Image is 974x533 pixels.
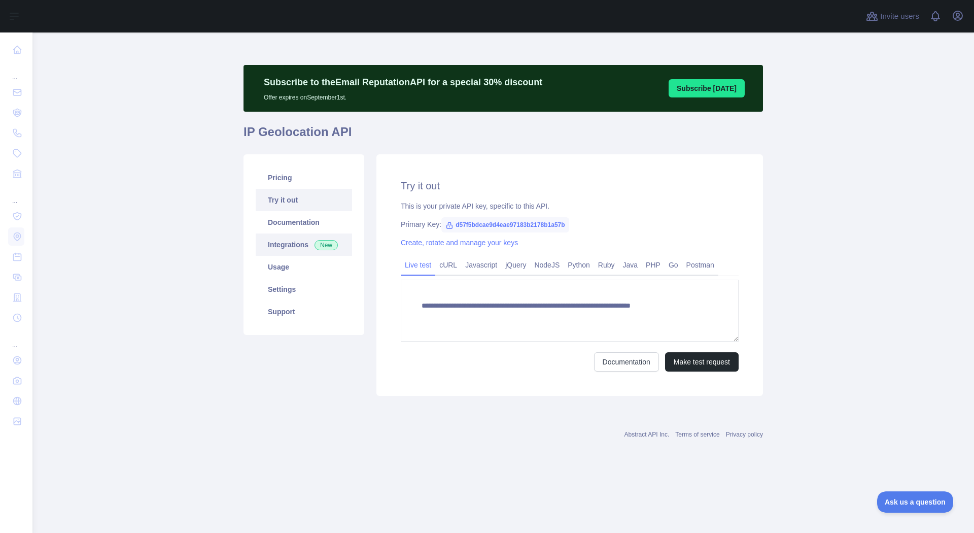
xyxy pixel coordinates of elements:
[564,257,594,273] a: Python
[642,257,665,273] a: PHP
[243,124,763,148] h1: IP Geolocation API
[256,211,352,234] a: Documentation
[435,257,461,273] a: cURL
[594,257,619,273] a: Ruby
[441,217,569,232] span: d57f5bdcae9d4eae97183b2178b1a57b
[624,431,670,438] a: Abstract API Inc.
[256,166,352,189] a: Pricing
[315,240,338,250] span: New
[501,257,530,273] a: jQuery
[401,257,435,273] a: Live test
[619,257,642,273] a: Java
[880,11,919,22] span: Invite users
[461,257,501,273] a: Javascript
[665,352,739,372] button: Make test request
[401,239,518,247] a: Create, rotate and manage your keys
[669,79,745,97] button: Subscribe [DATE]
[594,352,659,372] a: Documentation
[8,61,24,81] div: ...
[682,257,718,273] a: Postman
[877,491,954,513] iframe: Toggle Customer Support
[256,278,352,301] a: Settings
[401,201,739,211] div: This is your private API key, specific to this API.
[665,257,682,273] a: Go
[401,219,739,229] div: Primary Key:
[726,431,763,438] a: Privacy policy
[264,89,542,102] p: Offer expires on September 1st.
[530,257,564,273] a: NodeJS
[256,256,352,278] a: Usage
[256,189,352,211] a: Try it out
[256,301,352,323] a: Support
[675,431,719,438] a: Terms of service
[264,75,542,89] p: Subscribe to the Email Reputation API for a special 30 % discount
[401,179,739,193] h2: Try it out
[8,329,24,349] div: ...
[8,185,24,205] div: ...
[864,8,921,24] button: Invite users
[256,234,352,256] a: Integrations New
